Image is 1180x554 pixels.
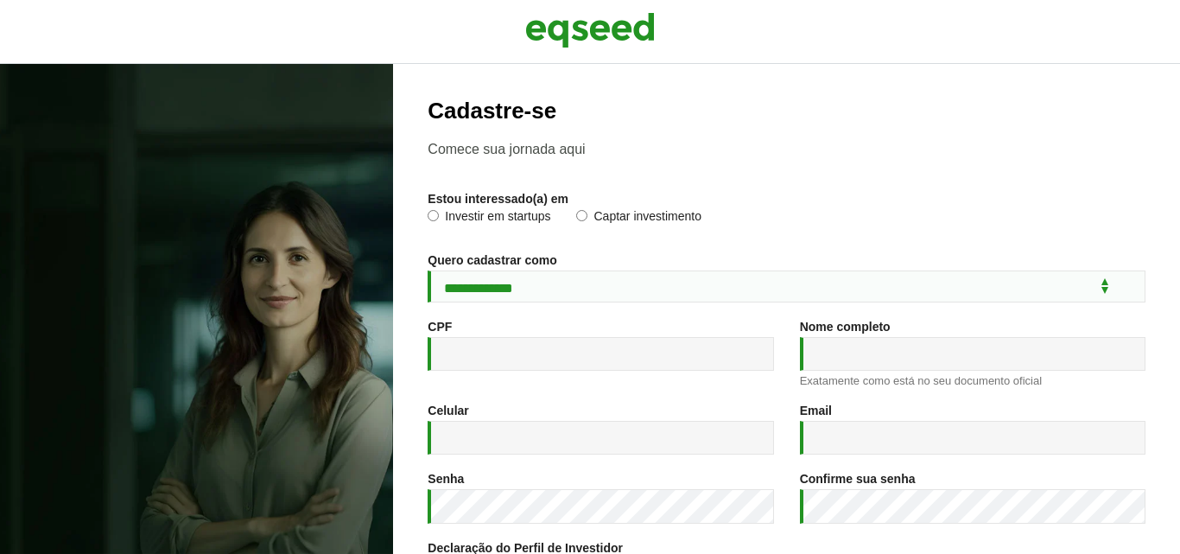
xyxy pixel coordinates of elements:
label: Email [800,404,832,417]
label: CPF [428,321,452,333]
label: Captar investimento [576,210,701,227]
label: Confirme sua senha [800,473,916,485]
label: Nome completo [800,321,891,333]
img: EqSeed Logo [525,9,655,52]
input: Investir em startups [428,210,439,221]
p: Comece sua jornada aqui [428,141,1145,157]
h2: Cadastre-se [428,99,1145,124]
label: Quero cadastrar como [428,254,556,266]
label: Celular [428,404,468,417]
label: Senha [428,473,464,485]
div: Exatamente como está no seu documento oficial [800,375,1145,386]
label: Estou interessado(a) em [428,193,568,205]
label: Declaração do Perfil de Investidor [428,542,623,554]
input: Captar investimento [576,210,587,221]
label: Investir em startups [428,210,550,227]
